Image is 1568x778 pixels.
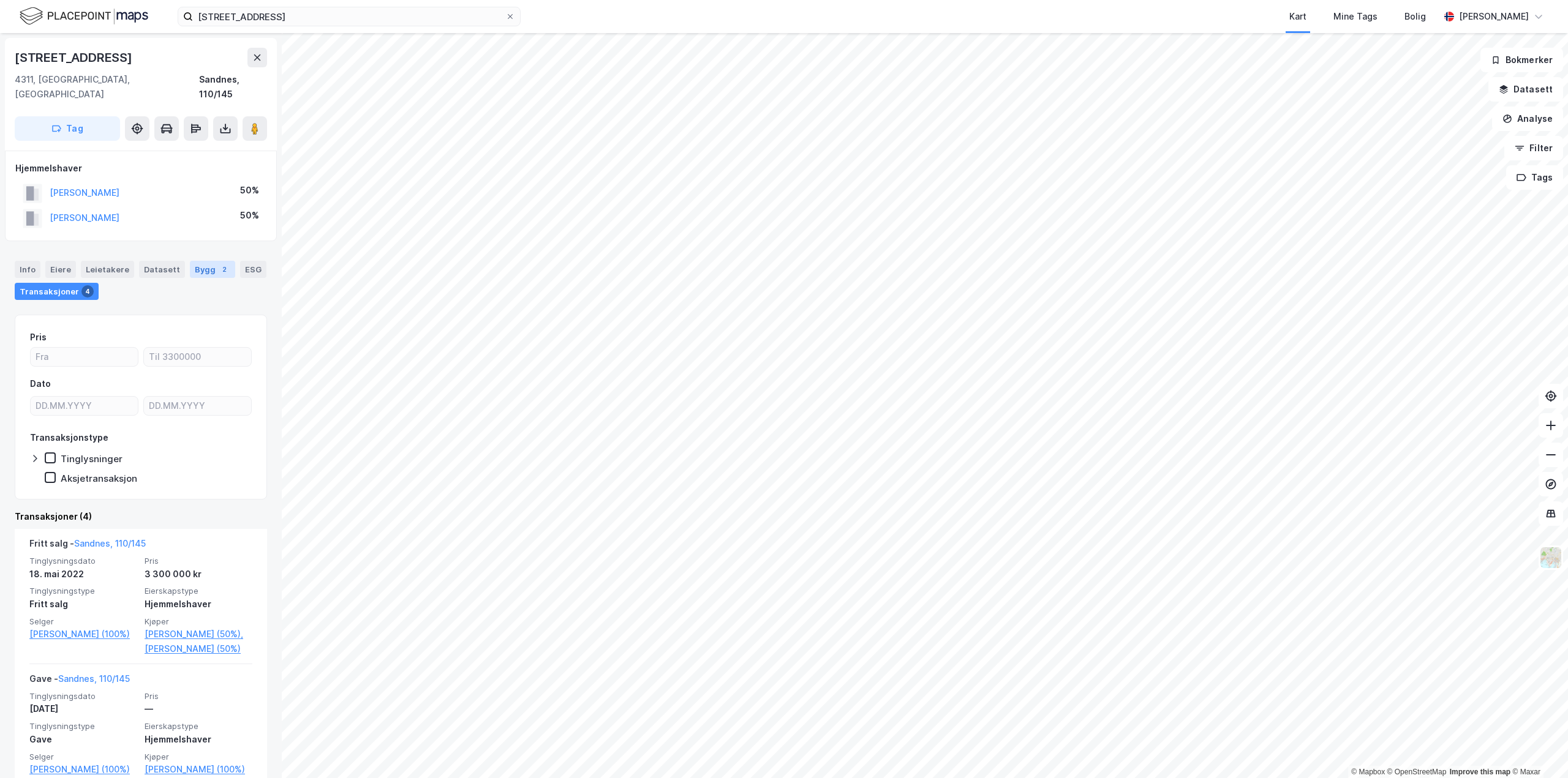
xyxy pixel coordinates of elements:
button: Tags [1506,165,1563,190]
div: 18. mai 2022 [29,567,137,582]
div: Bygg [190,261,235,278]
div: Info [15,261,40,278]
span: Tinglysningstype [29,586,137,596]
span: Kjøper [145,752,252,762]
div: 50% [240,183,259,198]
div: Leietakere [81,261,134,278]
div: Fritt salg - [29,536,146,556]
div: Bolig [1404,9,1426,24]
div: Hjemmelshaver [15,161,266,176]
div: ESG [240,261,266,278]
div: 50% [240,208,259,223]
div: Gave [29,732,137,747]
div: Transaksjoner [15,283,99,300]
div: — [145,701,252,716]
div: Kart [1289,9,1306,24]
button: Tag [15,116,120,141]
div: Transaksjoner (4) [15,509,267,524]
div: Mine Tags [1333,9,1378,24]
span: Tinglysningstype [29,721,137,731]
a: Improve this map [1450,768,1510,776]
input: Søk på adresse, matrikkel, gårdeiere, leietakere eller personer [193,7,505,26]
a: OpenStreetMap [1387,768,1447,776]
span: Tinglysningsdato [29,691,137,701]
button: Bokmerker [1480,48,1563,72]
div: Kontrollprogram for chat [1507,719,1568,778]
div: Tinglysninger [61,453,123,465]
div: 3 300 000 kr [145,567,252,582]
a: [PERSON_NAME] (100%) [145,762,252,777]
span: Pris [145,691,252,701]
div: Aksjetransaksjon [61,473,137,484]
span: Eierskapstype [145,586,252,596]
a: [PERSON_NAME] (50%), [145,627,252,641]
a: Sandnes, 110/145 [74,538,146,548]
div: 4311, [GEOGRAPHIC_DATA], [GEOGRAPHIC_DATA] [15,72,199,102]
div: Sandnes, 110/145 [199,72,267,102]
img: logo.f888ab2527a4732fd821a326f86c7f29.svg [20,6,148,27]
span: Pris [145,556,252,566]
div: Eiere [45,261,76,278]
span: Eierskapstype [145,721,252,731]
button: Analyse [1492,107,1563,131]
div: Dato [30,376,51,391]
span: Selger [29,752,137,762]
div: Pris [30,330,47,345]
span: Selger [29,616,137,627]
div: [PERSON_NAME] [1459,9,1529,24]
button: Filter [1504,136,1563,160]
button: Datasett [1488,77,1563,102]
a: [PERSON_NAME] (100%) [29,627,137,641]
div: Hjemmelshaver [145,597,252,612]
div: Datasett [139,261,185,278]
div: [DATE] [29,701,137,716]
div: Gave - [29,671,130,691]
input: Til 3300000 [144,348,251,366]
input: DD.MM.YYYY [31,397,138,415]
img: Z [1539,546,1562,569]
div: Fritt salg [29,597,137,612]
div: 2 [218,263,230,275]
a: Mapbox [1351,768,1385,776]
input: DD.MM.YYYY [144,397,251,415]
a: [PERSON_NAME] (50%) [145,641,252,656]
div: Hjemmelshaver [145,732,252,747]
a: Sandnes, 110/145 [58,673,130,684]
div: Transaksjonstype [30,430,108,445]
div: [STREET_ADDRESS] [15,48,135,67]
input: Fra [31,348,138,366]
span: Kjøper [145,616,252,627]
span: Tinglysningsdato [29,556,137,566]
a: [PERSON_NAME] (100%) [29,762,137,777]
div: 4 [81,285,94,297]
iframe: Chat Widget [1507,719,1568,778]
